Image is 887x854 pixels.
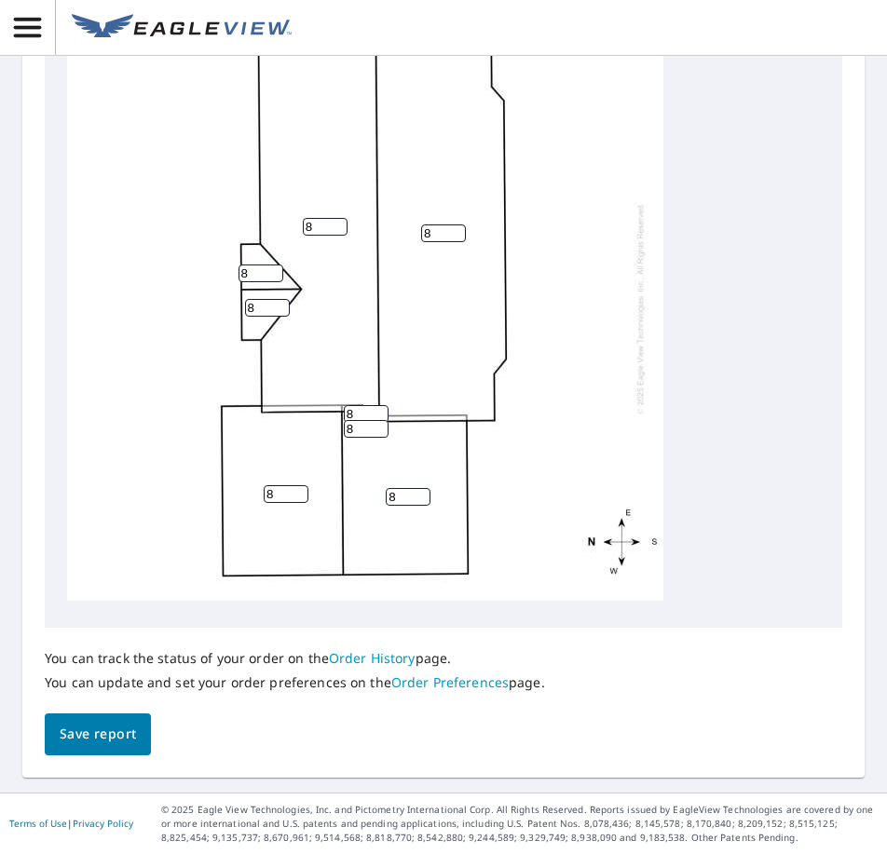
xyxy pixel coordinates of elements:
[161,803,878,845] p: © 2025 Eagle View Technologies, Inc. and Pictometry International Corp. All Rights Reserved. Repo...
[329,649,416,667] a: Order History
[9,817,67,830] a: Terms of Use
[9,818,133,829] p: |
[72,14,292,42] img: EV Logo
[60,723,136,746] span: Save report
[45,713,151,755] button: Save report
[45,674,545,691] p: You can update and set your order preferences on the page.
[45,650,545,667] p: You can track the status of your order on the page.
[73,817,133,830] a: Privacy Policy
[391,673,509,691] a: Order Preferences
